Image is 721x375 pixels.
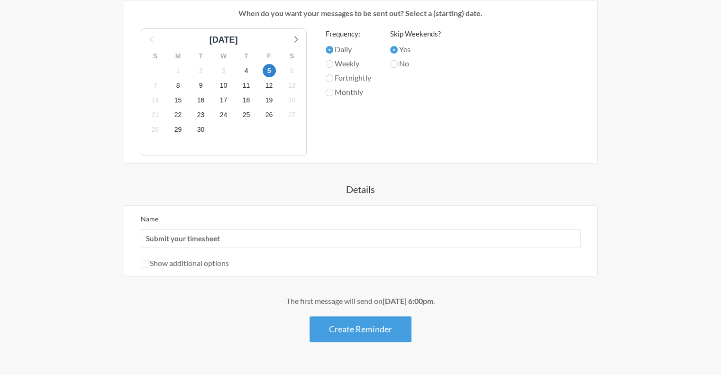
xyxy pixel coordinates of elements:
span: Thursday, October 9, 2025 [194,79,208,92]
span: Thursday, October 2, 2025 [194,64,208,77]
label: Frequency: [326,28,371,39]
div: T [235,49,258,64]
p: When do you want your messages to be sent out? Select a (starting) date. [131,8,590,19]
label: Weekly [326,58,371,69]
span: Tuesday, October 14, 2025 [149,94,162,107]
input: Weekly [326,60,333,68]
span: Saturday, October 11, 2025 [240,79,253,92]
span: Sunday, October 12, 2025 [263,79,276,92]
input: Monthly [326,89,333,96]
label: Fortnightly [326,72,371,83]
span: Monday, October 13, 2025 [285,79,299,92]
span: Sunday, October 26, 2025 [263,109,276,122]
label: No [390,58,441,69]
span: Friday, October 17, 2025 [217,94,230,107]
label: Daily [326,44,371,55]
span: Wednesday, October 22, 2025 [172,109,185,122]
span: Tuesday, October 21, 2025 [149,109,162,122]
span: Saturday, October 25, 2025 [240,109,253,122]
input: No [390,60,398,68]
span: Monday, October 20, 2025 [285,94,299,107]
input: Show additional options [141,260,148,267]
label: Skip Weekends? [390,28,441,39]
span: Sunday, October 5, 2025 [263,64,276,77]
span: Tuesday, October 28, 2025 [149,123,162,137]
span: Saturday, October 4, 2025 [240,64,253,77]
div: [DATE] [206,34,242,46]
label: Monthly [326,86,371,98]
button: Create Reminder [310,316,411,342]
div: W [212,49,235,64]
span: Friday, October 10, 2025 [217,79,230,92]
span: Wednesday, October 15, 2025 [172,94,185,107]
label: Name [141,215,158,223]
input: We suggest a 2 to 4 word name [141,229,581,248]
span: Wednesday, October 8, 2025 [172,79,185,92]
div: S [281,49,303,64]
strong: [DATE] 6:00pm [383,296,433,305]
input: Fortnightly [326,74,333,82]
input: Yes [390,46,398,54]
span: Wednesday, October 1, 2025 [172,64,185,77]
span: Friday, October 3, 2025 [217,64,230,77]
label: Yes [390,44,441,55]
input: Daily [326,46,333,54]
div: M [167,49,190,64]
span: Thursday, October 30, 2025 [194,123,208,137]
label: Show additional options [141,258,229,267]
span: Monday, October 27, 2025 [285,109,299,122]
div: The first message will send on . [86,295,636,307]
span: Thursday, October 16, 2025 [194,94,208,107]
span: Monday, October 6, 2025 [285,64,299,77]
span: Tuesday, October 7, 2025 [149,79,162,92]
h4: Details [86,183,636,196]
span: Thursday, October 23, 2025 [194,109,208,122]
span: Saturday, October 18, 2025 [240,94,253,107]
div: S [144,49,167,64]
span: Wednesday, October 29, 2025 [172,123,185,137]
span: Sunday, October 19, 2025 [263,94,276,107]
div: T [190,49,212,64]
div: F [258,49,281,64]
span: Friday, October 24, 2025 [217,109,230,122]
